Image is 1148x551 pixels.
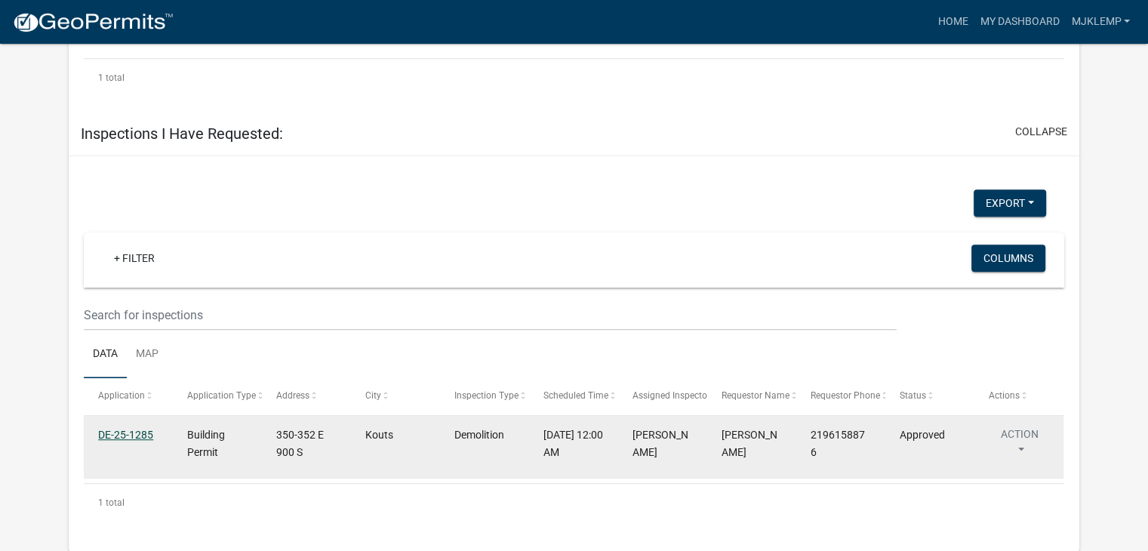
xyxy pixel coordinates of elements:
[84,378,173,414] datatable-header-cell: Application
[187,390,256,401] span: Application Type
[989,390,1020,401] span: Actions
[632,390,710,401] span: Assigned Inspector
[84,300,897,331] input: Search for inspections
[971,245,1045,272] button: Columns
[707,378,796,414] datatable-header-cell: Requestor Name
[84,59,1064,97] div: 1 total
[98,390,145,401] span: Application
[127,331,168,379] a: Map
[722,429,777,458] span: Jillian Klemp
[811,429,865,458] span: 2196158876
[529,378,618,414] datatable-header-cell: Scheduled Time
[81,125,283,143] h5: Inspections I Have Requested:
[454,429,504,441] span: Demolition
[84,331,127,379] a: Data
[618,378,707,414] datatable-header-cell: Assigned Inspector
[440,378,529,414] datatable-header-cell: Inspection Type
[365,429,393,441] span: Kouts
[365,390,381,401] span: City
[974,378,1063,414] datatable-header-cell: Actions
[811,390,880,401] span: Requestor Phone
[454,390,519,401] span: Inspection Type
[543,429,603,458] span: 08/01/2025, 12:00 AM
[351,378,440,414] datatable-header-cell: City
[989,426,1051,464] button: Action
[543,390,608,401] span: Scheduled Time
[974,189,1046,217] button: Export
[276,390,309,401] span: Address
[102,245,167,272] a: + Filter
[84,484,1064,522] div: 1 total
[173,378,262,414] datatable-header-cell: Application Type
[931,8,974,36] a: Home
[900,390,926,401] span: Status
[1015,124,1067,140] button: collapse
[262,378,351,414] datatable-header-cell: Address
[796,378,885,414] datatable-header-cell: Requestor Phone
[632,429,688,458] span: Michael Haller
[974,8,1065,36] a: My Dashboard
[900,429,945,441] span: Approved
[722,390,789,401] span: Requestor Name
[1065,8,1136,36] a: mjklemp
[187,429,225,458] span: Building Permit
[98,429,153,441] a: DE-25-1285
[885,378,974,414] datatable-header-cell: Status
[276,429,324,458] span: 350-352 E 900 S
